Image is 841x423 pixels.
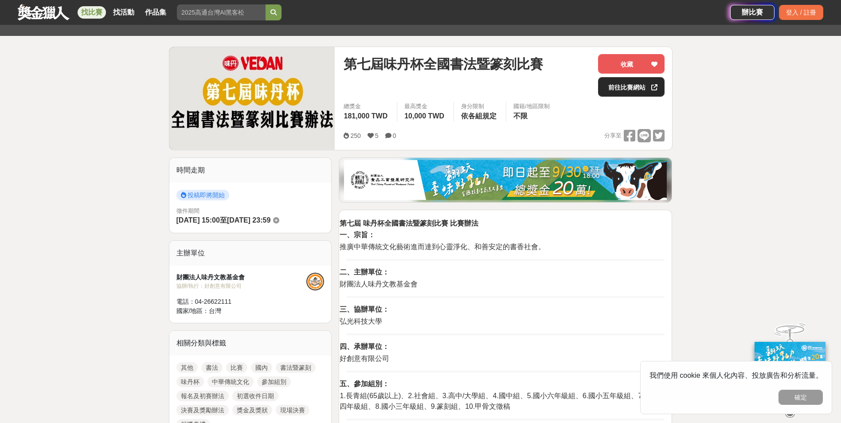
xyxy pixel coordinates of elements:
[227,216,270,224] span: [DATE] 23:59
[177,4,266,20] input: 2025高通台灣AI黑客松
[340,380,389,388] strong: 五、參加組別：
[169,158,332,183] div: 時間走期
[209,307,221,314] span: 台灣
[207,376,254,387] a: 中華傳統文化
[176,362,198,373] a: 其他
[176,391,229,401] a: 報名及初賽辦法
[201,362,223,373] a: 書法
[176,273,307,282] div: 財團法人味丹文教基金會
[220,216,227,224] span: 至
[78,6,106,19] a: 找比賽
[513,112,528,120] span: 不限
[176,297,307,306] div: 電話： 04-26622111
[393,132,396,139] span: 0
[598,54,665,74] button: 收藏
[141,6,170,19] a: 作品集
[176,190,229,200] span: 投稿即將開始
[176,405,229,415] a: 決賽及獎勵辦法
[176,208,199,214] span: 徵件期間
[340,268,389,276] strong: 二、主辦單位：
[169,331,332,356] div: 相關分類與標籤
[730,5,775,20] a: 辦比賽
[340,219,478,227] strong: 第七屆 味丹杯全國書法暨篆刻比賽 比賽辦法
[176,216,220,224] span: [DATE] 15:00
[404,112,444,120] span: 10,000 TWD
[169,241,332,266] div: 主辦單位
[461,102,499,111] div: 身分限制
[404,102,446,111] span: 最高獎金
[344,160,667,200] img: b0ef2173-5a9d-47ad-b0e3-de335e335c0a.jpg
[344,112,387,120] span: 181,000 TWD
[276,362,316,373] a: 書法暨篆刻
[604,129,622,142] span: 分享至
[344,54,543,74] span: 第七屆味丹杯全國書法暨篆刻比賽
[513,102,550,111] div: 國籍/地區限制
[176,376,204,387] a: 味丹杯
[257,376,291,387] a: 參加組別
[251,362,272,373] a: 國內
[232,405,272,415] a: 獎金及獎狀
[340,317,382,325] span: 弘光科技大學
[232,391,278,401] a: 初選收件日期
[340,355,389,362] span: 好創意有限公司
[340,392,658,410] span: 1.長青組(65歲以上)、2.社會組、3.高中/大學組、4.國中組、5.國小六年級組、6.國小五年級組、7.國小四年級組、8.國小三年級組、9.篆刻組、10.甲骨文徵稿
[340,343,389,350] strong: 四、承辦單位：
[176,282,307,290] div: 協辦/執行： 好創意有限公司
[169,47,335,149] img: Cover Image
[755,342,825,401] img: ff197300-f8ee-455f-a0ae-06a3645bc375.jpg
[461,112,497,120] span: 依各組規定
[340,305,389,313] strong: 三、協辦單位：
[110,6,138,19] a: 找活動
[649,372,823,379] span: 我們使用 cookie 來個人化內容、投放廣告和分析流量。
[779,5,823,20] div: 登入 / 註冊
[344,102,390,111] span: 總獎金
[350,132,360,139] span: 250
[226,362,247,373] a: 比賽
[375,132,379,139] span: 5
[276,405,309,415] a: 現場決賽
[176,307,209,314] span: 國家/地區：
[598,77,665,97] a: 前往比賽網站
[340,243,545,251] span: 推廣中華傳統文化藝術進而達到心靈淨化、和善安定的書香社會。
[340,231,375,239] strong: 一、宗旨：
[778,390,823,405] button: 確定
[340,280,418,288] span: 財團法人味丹文教基金會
